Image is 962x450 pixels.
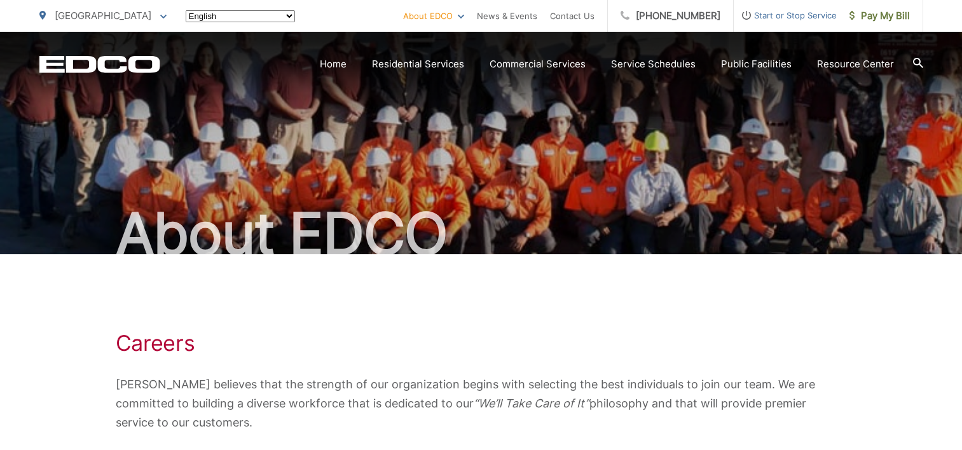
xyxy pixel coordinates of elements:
[55,10,151,22] span: [GEOGRAPHIC_DATA]
[817,57,894,72] a: Resource Center
[721,57,792,72] a: Public Facilities
[403,8,464,24] a: About EDCO
[116,375,847,432] p: [PERSON_NAME] believes that the strength of our organization begins with selecting the best indiv...
[39,55,160,73] a: EDCD logo. Return to the homepage.
[39,202,923,266] h2: About EDCO
[477,8,537,24] a: News & Events
[490,57,586,72] a: Commercial Services
[474,397,589,410] em: “We’ll Take Care of It”
[320,57,347,72] a: Home
[550,8,594,24] a: Contact Us
[116,331,847,356] h1: Careers
[372,57,464,72] a: Residential Services
[186,10,295,22] select: Select a language
[611,57,696,72] a: Service Schedules
[849,8,910,24] span: Pay My Bill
